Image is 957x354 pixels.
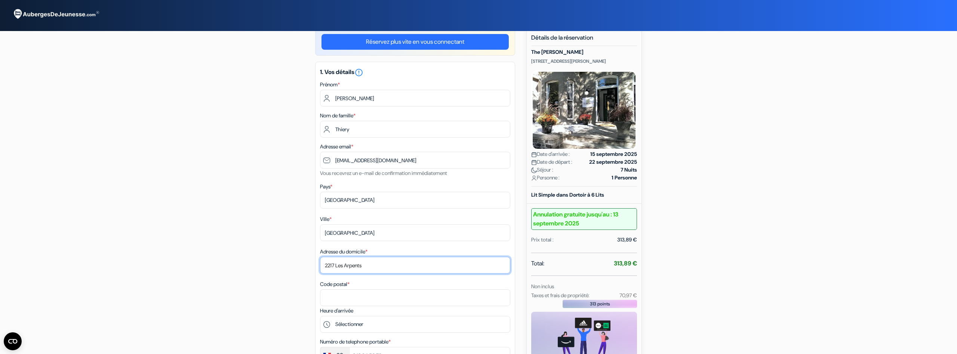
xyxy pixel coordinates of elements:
[320,280,350,288] label: Code postal
[531,160,537,165] img: calendar.svg
[619,292,637,299] small: 70,97 €
[320,152,510,169] input: Entrer adresse e-mail
[531,283,554,290] small: Non inclus
[531,174,560,182] span: Personne :
[320,143,353,151] label: Adresse email
[614,259,637,267] strong: 313,89 €
[621,166,637,174] strong: 7 Nuits
[531,152,537,157] img: calendar.svg
[589,158,637,166] strong: 22 septembre 2025
[354,68,363,76] a: error_outline
[531,191,604,198] b: Lit Simple dans Dortoir à 6 Lits
[320,307,353,315] label: Heure d'arrivée
[590,301,610,307] span: 313 points
[612,174,637,182] strong: 1 Personne
[617,236,637,244] div: 313,89 €
[531,167,537,173] img: moon.svg
[531,49,637,55] h5: The [PERSON_NAME]
[531,208,637,230] b: Annulation gratuite jusqu'au : 13 septembre 2025
[531,166,553,174] span: Séjour :
[320,183,332,191] label: Pays
[4,332,22,350] button: Open CMP widget
[531,58,637,64] p: [STREET_ADDRESS][PERSON_NAME]
[9,4,102,24] img: AubergesDeJeunesse.com
[320,81,340,89] label: Prénom
[531,150,570,158] span: Date d'arrivée :
[590,150,637,158] strong: 15 septembre 2025
[320,90,510,107] input: Entrez votre prénom
[531,259,544,268] span: Total:
[531,236,554,244] div: Prix total :
[531,292,590,299] small: Taxes et frais de propriété:
[320,338,391,346] label: Numéro de telephone portable
[320,170,447,176] small: Vous recevrez un e-mail de confirmation immédiatement
[531,34,637,46] h5: Détails de la réservation
[320,215,332,223] label: Ville
[320,121,510,138] input: Entrer le nom de famille
[354,68,363,77] i: error_outline
[321,34,509,50] a: Réservez plus vite en vous connectant
[531,158,572,166] span: Date de départ :
[320,248,367,256] label: Adresse du domicile
[320,68,510,77] h5: 1. Vos détails
[531,175,537,181] img: user_icon.svg
[320,112,356,120] label: Nom de famille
